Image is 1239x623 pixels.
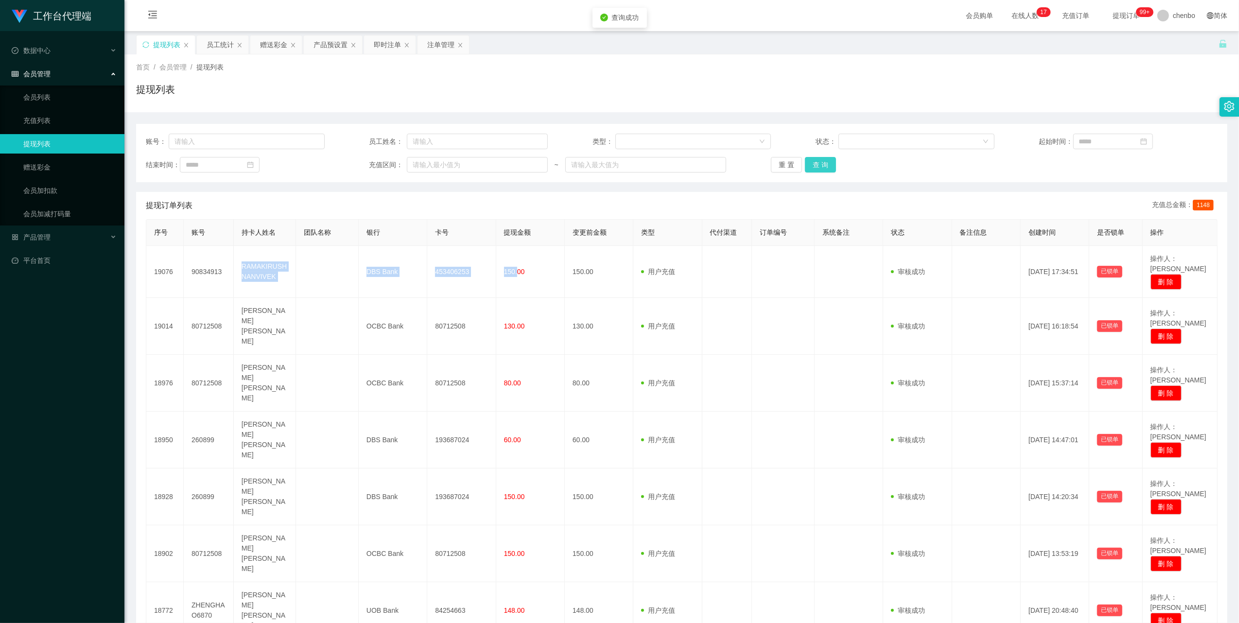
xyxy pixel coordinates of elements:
[12,47,51,54] span: 数据中心
[641,322,675,330] span: 用户充值
[565,468,633,525] td: 150.00
[641,268,675,276] span: 用户充值
[369,137,406,147] span: 员工姓名：
[12,70,18,77] i: 图标: table
[1108,12,1145,19] span: 提现订单
[457,42,463,48] i: 图标: close
[891,436,925,444] span: 审核成功
[146,200,192,211] span: 提现订单列表
[407,134,548,149] input: 请输入
[1151,480,1206,498] span: 操作人：[PERSON_NAME]
[641,493,675,501] span: 用户充值
[146,298,184,355] td: 19014
[1097,266,1122,277] button: 已锁单
[504,550,525,557] span: 150.00
[1152,200,1218,211] div: 充值总金额：
[12,47,18,54] i: 图标: check-circle-o
[1151,228,1164,236] span: 操作
[23,204,117,224] a: 会员加减打码量
[427,355,496,412] td: 80712508
[146,412,184,468] td: 18950
[1021,525,1089,582] td: [DATE] 13:53:19
[565,246,633,298] td: 150.00
[184,412,234,468] td: 260899
[183,42,189,48] i: 图标: close
[1151,499,1182,515] button: 删 除
[196,63,224,71] span: 提现列表
[136,0,169,32] i: 图标: menu-fold
[237,42,243,48] i: 图标: close
[154,63,156,71] span: /
[1219,39,1227,48] i: 图标: unlock
[359,468,427,525] td: DBS Bank
[153,35,180,54] div: 提现列表
[184,298,234,355] td: 80712508
[427,412,496,468] td: 193687024
[1193,200,1214,210] span: 1148
[184,468,234,525] td: 260899
[192,228,205,236] span: 账号
[1097,434,1122,446] button: 已锁单
[146,355,184,412] td: 18976
[565,525,633,582] td: 150.00
[759,138,765,145] i: 图标: down
[565,298,633,355] td: 130.00
[290,42,296,48] i: 图标: close
[1151,255,1206,273] span: 操作人：[PERSON_NAME]
[1021,246,1089,298] td: [DATE] 17:34:51
[641,436,675,444] span: 用户充值
[136,82,175,97] h1: 提现列表
[12,70,51,78] span: 会员管理
[1151,274,1182,290] button: 删 除
[12,10,27,23] img: logo.9652507e.png
[314,35,348,54] div: 产品预设置
[234,468,297,525] td: [PERSON_NAME] [PERSON_NAME]
[1097,605,1122,616] button: 已锁单
[1029,228,1056,236] span: 创建时间
[565,412,633,468] td: 60.00
[242,228,276,236] span: 持卡人姓名
[359,525,427,582] td: OCBC Bank
[1021,298,1089,355] td: [DATE] 16:18:54
[427,525,496,582] td: 80712508
[1151,593,1206,611] span: 操作人：[PERSON_NAME]
[1207,12,1214,19] i: 图标: global
[1140,138,1147,145] i: 图标: calendar
[641,550,675,557] span: 用户充值
[805,157,836,173] button: 查 询
[304,228,331,236] span: 团队名称
[23,87,117,107] a: 会员列表
[504,322,525,330] span: 130.00
[260,35,287,54] div: 赠送彩金
[1039,137,1073,147] span: 起始时间：
[891,493,925,501] span: 审核成功
[12,233,51,241] span: 产品管理
[23,157,117,177] a: 赠送彩金
[247,161,254,168] i: 图标: calendar
[12,251,117,270] a: 图标: dashboard平台首页
[23,181,117,200] a: 会员加扣款
[891,228,905,236] span: 状态
[234,412,297,468] td: [PERSON_NAME] [PERSON_NAME]
[1021,355,1089,412] td: [DATE] 15:37:14
[504,493,525,501] span: 150.00
[1151,556,1182,571] button: 删 除
[504,268,525,276] span: 150.00
[427,35,454,54] div: 注单管理
[548,160,565,170] span: ~
[23,111,117,130] a: 充值列表
[1136,7,1153,17] sup: 1021
[1040,7,1044,17] p: 1
[504,436,521,444] span: 60.00
[612,14,639,21] span: 查询成功
[12,234,18,241] i: 图标: appstore-o
[1021,468,1089,525] td: [DATE] 14:20:34
[407,157,548,173] input: 请输入最小值为
[427,298,496,355] td: 80712508
[1151,309,1206,327] span: 操作人：[PERSON_NAME]
[359,412,427,468] td: DBS Bank
[359,246,427,298] td: DBS Bank
[359,355,427,412] td: OCBC Bank
[593,137,615,147] span: 类型：
[1151,329,1182,344] button: 删 除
